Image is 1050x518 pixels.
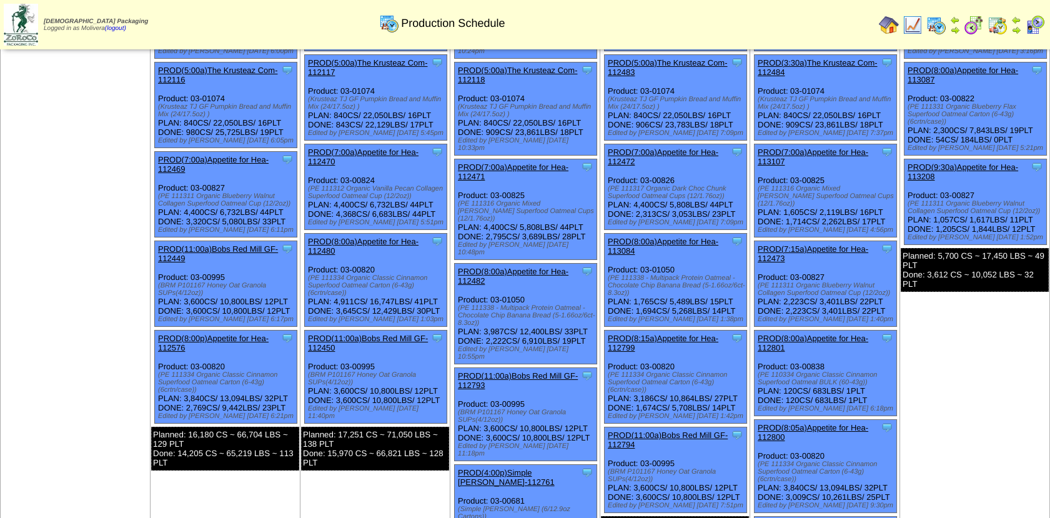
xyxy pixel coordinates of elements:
div: Edited by [PERSON_NAME] [DATE] 11:40pm [308,405,447,420]
div: (PE 111311 Organic Blueberry Walnut Collagen Superfood Oatmeal Cup (12/2oz)) [908,200,1046,215]
div: Edited by [PERSON_NAME] [DATE] 10:33pm [458,137,597,152]
img: Tooltip [881,242,893,255]
div: (PE 111316 Organic Mixed [PERSON_NAME] Superfood Oatmeal Cups (12/1.76oz)) [458,200,597,222]
img: zoroco-logo-small.webp [4,4,38,46]
div: (PE 111316 Organic Mixed [PERSON_NAME] Superfood Oatmeal Cups (12/1.76oz)) [758,185,896,207]
div: Product: 03-00826 PLAN: 4,400CS / 5,808LBS / 44PLT DONE: 2,313CS / 3,053LBS / 23PLT [605,144,747,230]
img: Tooltip [731,332,743,344]
a: PROD(7:00a)Appetite for Hea-112469 [158,155,269,174]
a: PROD(7:00a)Appetite for Hea-112471 [458,162,568,181]
img: Tooltip [731,429,743,441]
img: Tooltip [881,56,893,69]
div: (PE 111334 Organic Classic Cinnamon Superfood Oatmeal Carton (6-43g)(6crtn/case)) [308,274,447,297]
div: (PE 111334 Organic Classic Cinnamon Superfood Oatmeal Carton (6-43g)(6crtn/case)) [158,371,297,394]
div: Product: 03-01074 PLAN: 840CS / 22,050LBS / 16PLT DONE: 909CS / 23,861LBS / 18PLT [755,55,897,141]
div: (Krusteaz TJ GF Pumpkin Bread and Muffin Mix (24/17.5oz) ) [458,103,597,118]
img: Tooltip [881,332,893,344]
div: Product: 03-01050 PLAN: 1,765CS / 5,489LBS / 15PLT DONE: 1,694CS / 5,268LBS / 14PLT [605,234,747,327]
img: calendarcustomer.gif [1025,15,1045,35]
div: Edited by [PERSON_NAME] [DATE] 7:09pm [608,219,746,226]
div: Product: 03-00995 PLAN: 3,600CS / 10,800LBS / 12PLT DONE: 3,600CS / 10,800LBS / 12PLT [155,241,297,327]
a: PROD(5:00a)The Krusteaz Com-112117 [308,58,427,77]
a: PROD(5:00a)The Krusteaz Com-112483 [608,58,727,77]
div: (PE 111311 Organic Blueberry Walnut Collagen Superfood Oatmeal Cup (12/2oz)) [158,192,297,207]
div: Product: 03-00825 PLAN: 1,605CS / 2,119LBS / 16PLT DONE: 1,714CS / 2,262LBS / 17PLT [755,144,897,237]
a: PROD(8:15a)Appetite for Hea-112799 [608,334,718,352]
div: (PE 111331 Organic Blueberry Flax Superfood Oatmeal Carton (6-43g)(6crtn/case)) [908,103,1046,126]
a: PROD(8:00a)Appetite for Hea-113084 [608,237,718,256]
img: Tooltip [581,161,593,173]
div: Edited by [PERSON_NAME] [DATE] 6:17pm [158,316,297,323]
div: Product: 03-00827 PLAN: 2,223CS / 3,401LBS / 22PLT DONE: 2,223CS / 3,401LBS / 22PLT [755,241,897,327]
div: Product: 03-00820 PLAN: 3,186CS / 10,864LBS / 27PLT DONE: 1,674CS / 5,708LBS / 14PLT [605,331,747,424]
div: (BRM P101167 Honey Oat Granola SUPs(4/12oz)) [158,282,297,297]
div: Product: 03-00995 PLAN: 3,600CS / 10,800LBS / 12PLT DONE: 3,600CS / 10,800LBS / 12PLT [455,368,597,461]
img: Tooltip [431,56,443,69]
img: calendarprod.gif [379,13,399,33]
div: Product: 03-00825 PLAN: 4,400CS / 5,808LBS / 44PLT DONE: 2,795CS / 3,689LBS / 28PLT [455,159,597,260]
div: (PE 111317 Organic Dark Choc Chunk Superfood Oatmeal Cups (12/1.76oz)) [608,185,746,200]
img: Tooltip [281,64,294,76]
div: Product: 03-01050 PLAN: 3,987CS / 12,400LBS / 33PLT DONE: 2,222CS / 6,910LBS / 19PLT [455,264,597,364]
a: PROD(3:30a)The Krusteaz Com-112484 [758,58,877,77]
img: Tooltip [731,235,743,247]
img: Tooltip [431,235,443,247]
img: Tooltip [581,64,593,76]
img: Tooltip [431,332,443,344]
a: PROD(7:00a)Appetite for Hea-112470 [308,147,419,166]
div: Edited by [PERSON_NAME] [DATE] 1:42pm [608,412,746,420]
img: Tooltip [581,265,593,277]
img: Tooltip [881,146,893,158]
div: (PE 111334 Organic Classic Cinnamon Superfood Oatmeal Carton (6-43g)(6crtn/case)) [758,461,896,483]
div: Planned: 16,180 CS ~ 66,704 LBS ~ 129 PLT Done: 14,205 CS ~ 65,219 LBS ~ 113 PLT [151,427,299,471]
div: Product: 03-00827 PLAN: 4,400CS / 6,732LBS / 44PLT DONE: 3,320CS / 5,080LBS / 33PLT [155,152,297,237]
div: Product: 03-01074 PLAN: 840CS / 22,050LBS / 16PLT DONE: 906CS / 23,783LBS / 18PLT [605,55,747,141]
div: Product: 03-00822 PLAN: 2,300CS / 7,843LBS / 19PLT DONE: 54CS / 184LBS / 0PLT [904,62,1047,156]
div: Edited by [PERSON_NAME] [DATE] 6:11pm [158,226,297,234]
div: Edited by [PERSON_NAME] [DATE] 1:03pm [308,316,447,323]
img: calendarblend.gif [964,15,984,35]
div: (PE 111338 - Multipack Protein Oatmeal - Chocolate Chip Banana Bread (5-1.66oz/6ct-8.3oz)) [608,274,746,297]
div: (BRM P101167 Honey Oat Granola SUPs(4/12oz)) [608,468,746,483]
div: Planned: 17,251 CS ~ 71,050 LBS ~ 138 PLT Done: 15,970 CS ~ 66,821 LBS ~ 128 PLT [301,427,449,471]
div: Product: 03-01074 PLAN: 840CS / 22,050LBS / 16PLT DONE: 843CS / 22,129LBS / 17PLT [305,55,447,141]
a: PROD(7:15a)Appetite for Hea-112473 [758,244,868,263]
div: Product: 03-01074 PLAN: 840CS / 22,050LBS / 16PLT DONE: 909CS / 23,861LBS / 18PLT [455,62,597,156]
div: Edited by [PERSON_NAME] [DATE] 11:18pm [458,442,597,457]
img: arrowright.gif [950,25,960,35]
img: Tooltip [281,242,294,255]
div: Edited by [PERSON_NAME] [DATE] 6:05pm [158,137,297,144]
div: Product: 03-00827 PLAN: 1,057CS / 1,617LBS / 11PLT DONE: 1,205CS / 1,844LBS / 12PLT [904,159,1047,245]
div: (Krusteaz TJ GF Pumpkin Bread and Muffin Mix (24/17.5oz) ) [308,96,447,111]
span: Logged in as Molivera [44,18,148,32]
div: (PE 110334 Organic Classic Cinnamon Superfood Oatmeal BULK (60-43g)) [758,371,896,386]
a: (logout) [105,25,126,32]
div: (PE 111312 Organic Vanilla Pecan Collagen Superfood Oatmeal Cup (12/2oz)) [308,185,447,200]
img: arrowleft.gif [950,15,960,25]
img: Tooltip [1031,161,1043,173]
img: arrowright.gif [1011,25,1021,35]
div: (Krusteaz TJ GF Pumpkin Bread and Muffin Mix (24/17.5oz) ) [158,103,297,118]
a: PROD(11:00a)Bobs Red Mill GF-112793 [458,371,578,390]
div: (PE 111334 Organic Classic Cinnamon Superfood Oatmeal Carton (6-43g)(6crtn/case)) [608,371,746,394]
a: PROD(8:05a)Appetite for Hea-112800 [758,423,868,442]
div: Product: 03-00820 PLAN: 3,840CS / 13,094LBS / 32PLT DONE: 3,009CS / 10,261LBS / 25PLT [755,420,897,513]
div: Edited by [PERSON_NAME] [DATE] 5:51pm [308,219,447,226]
img: arrowleft.gif [1011,15,1021,25]
a: PROD(8:00a)Appetite for Hea-112480 [308,237,419,256]
a: PROD(8:00a)Appetite for Hea-113087 [908,66,1018,84]
div: Edited by [PERSON_NAME] [DATE] 5:45pm [308,129,447,137]
div: (PE 111311 Organic Blueberry Walnut Collagen Superfood Oatmeal Cup (12/2oz)) [758,282,896,297]
a: PROD(7:00a)Appetite for Hea-112472 [608,147,718,166]
div: Edited by [PERSON_NAME] [DATE] 6:18pm [758,405,896,412]
a: PROD(11:00a)Bobs Red Mill GF-112449 [158,244,278,263]
img: Tooltip [581,466,593,479]
a: PROD(7:00a)Appetite for Hea-113107 [758,147,868,166]
a: PROD(11:00a)Bobs Red Mill GF-112450 [308,334,428,352]
div: Edited by [PERSON_NAME] [DATE] 10:55pm [458,346,597,361]
span: [DEMOGRAPHIC_DATA] Packaging [44,18,148,25]
img: calendarinout.gif [988,15,1008,35]
a: PROD(8:00p)Appetite for Hea-112576 [158,334,269,352]
div: Edited by [PERSON_NAME] [DATE] 5:21pm [908,144,1046,152]
img: Tooltip [431,146,443,158]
